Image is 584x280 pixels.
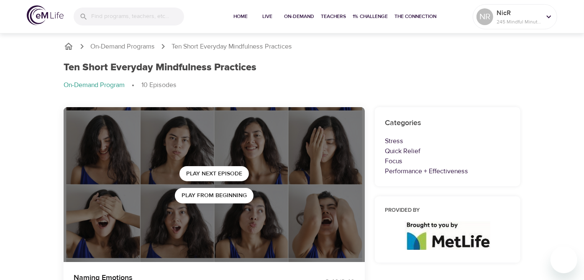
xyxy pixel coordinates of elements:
nav: breadcrumb [64,41,520,51]
p: 10 Episodes [141,80,177,90]
p: Focus [385,156,510,166]
p: Stress [385,136,510,146]
h1: Ten Short Everyday Mindfulness Practices [64,62,256,74]
span: 1% Challenge [353,12,388,21]
h6: Provided by [385,206,510,215]
h6: Categories [385,117,510,129]
button: Play Next Episode [179,166,249,182]
span: On-Demand [284,12,314,21]
p: Ten Short Everyday Mindfulness Practices [172,42,292,51]
span: Play from beginning [182,190,247,201]
img: logo [27,5,64,25]
p: On-Demand Program [64,80,125,90]
a: On-Demand Programs [90,42,155,51]
p: 245 Mindful Minutes [497,18,541,26]
div: NR [476,8,493,25]
input: Find programs, teachers, etc... [91,8,184,26]
button: Play from beginning [175,188,254,203]
img: logo_960%20v2.jpg [405,221,490,250]
span: The Connection [394,12,436,21]
span: Home [231,12,251,21]
p: NicR [497,8,541,18]
span: Live [257,12,277,21]
iframe: Button to launch messaging window [551,247,577,273]
span: Teachers [321,12,346,21]
p: Quick Relief [385,146,510,156]
nav: breadcrumb [64,80,520,90]
span: Play Next Episode [186,169,242,179]
p: Performance + Effectiveness [385,166,510,176]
